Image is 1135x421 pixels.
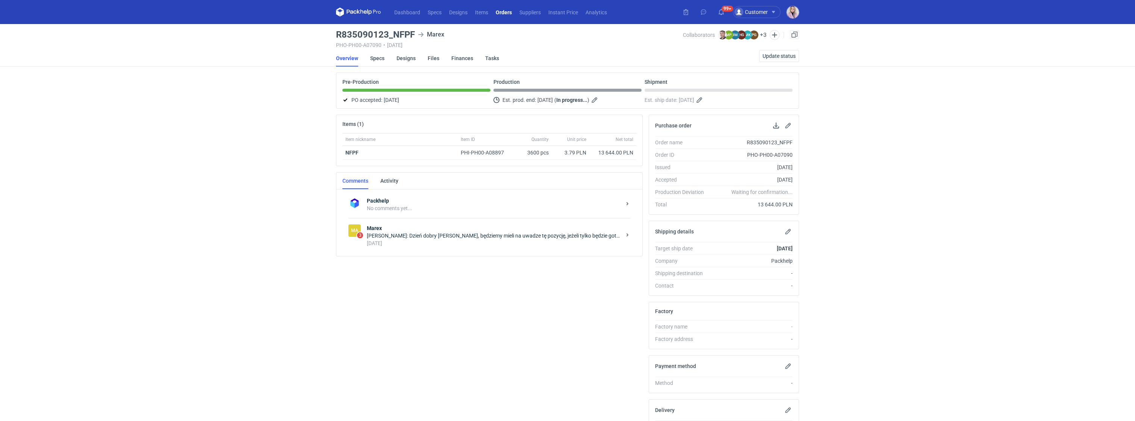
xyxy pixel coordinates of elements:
[424,8,445,17] a: Specs
[384,95,399,104] span: [DATE]
[367,197,621,204] strong: Packhelp
[342,95,490,104] div: PO accepted:
[655,176,710,183] div: Accepted
[342,121,364,127] h2: Items (1)
[655,229,694,235] h2: Shipping details
[645,95,793,104] div: Est. ship date:
[537,95,553,104] span: [DATE]
[715,6,727,18] button: 99+
[556,97,587,103] strong: In progress...
[763,53,796,59] span: Update status
[383,42,385,48] span: •
[545,8,582,17] a: Instant Price
[451,50,473,67] a: Finances
[655,363,696,369] h2: Payment method
[655,323,710,330] div: Factory name
[772,121,781,130] button: Download PO
[471,8,492,17] a: Items
[493,95,642,104] div: Est. prod. end:
[370,50,384,67] a: Specs
[683,32,715,38] span: Collaborators
[390,8,424,17] a: Dashboard
[655,201,710,208] div: Total
[348,197,361,209] img: Packhelp
[367,232,621,239] div: [PERSON_NAME]: Dzień dobry [PERSON_NAME], będziemy mieli na uwadze tę pozycję, jeżeli tylko będzi...
[724,30,733,39] figcaption: MP
[345,136,375,142] span: Item nickname
[655,123,692,129] h2: Purchase order
[731,188,793,196] em: Waiting for confirmation...
[655,308,673,314] h2: Factory
[336,50,358,67] a: Overview
[696,95,705,104] button: Edit estimated shipping date
[710,176,793,183] div: [DATE]
[760,32,767,38] button: +3
[710,323,793,330] div: -
[770,30,779,40] button: Edit collaborators
[348,224,361,237] figcaption: Ma
[784,362,793,371] button: Edit payment method
[710,151,793,159] div: PHO-PH00-A07090
[554,97,556,103] em: (
[710,335,793,343] div: -
[461,136,475,142] span: Item ID
[710,379,793,387] div: -
[367,224,621,232] strong: Marex
[645,79,667,85] p: Shipment
[367,239,621,247] div: [DATE]
[336,8,381,17] svg: Packhelp Pro
[531,136,549,142] span: Quantity
[759,50,799,62] button: Update status
[461,149,511,156] div: PHI-PH00-A08897
[582,8,611,17] a: Analytics
[555,149,586,156] div: 3.79 PLN
[679,95,694,104] span: [DATE]
[655,188,710,196] div: Production Deviation
[710,139,793,146] div: R835090123_NFPF
[655,335,710,343] div: Factory address
[396,50,416,67] a: Designs
[514,146,552,160] div: 3600 pcs
[710,270,793,277] div: -
[731,30,740,39] figcaption: JM
[655,245,710,252] div: Target ship date
[567,136,586,142] span: Unit price
[655,270,710,277] div: Shipping destination
[655,139,710,146] div: Order name
[710,201,793,208] div: 13 644.00 PLN
[342,173,368,189] a: Comments
[380,173,398,189] a: Activity
[784,406,793,415] button: Edit delivery details
[710,282,793,289] div: -
[655,151,710,159] div: Order ID
[336,30,415,39] h3: R835090123_NFPF
[718,30,727,39] img: Maciej Sikora
[485,50,499,67] a: Tasks
[749,30,758,39] figcaption: PG
[777,245,793,251] strong: [DATE]
[367,204,621,212] div: No comments yet...
[587,97,589,103] em: )
[733,6,787,18] button: Customer
[787,6,799,18] img: Klaudia Wiśniewska
[784,121,793,130] button: Edit purchase order
[592,149,633,156] div: 13 644.00 PLN
[445,8,471,17] a: Designs
[655,164,710,171] div: Issued
[591,95,600,104] button: Edit estimated production end date
[492,8,516,17] a: Orders
[737,30,746,39] figcaption: HG
[734,8,768,17] div: Customer
[655,379,710,387] div: Method
[710,257,793,265] div: Packhelp
[345,150,359,156] a: NFPF
[336,42,683,48] div: PHO-PH00-A07090 [DATE]
[348,224,361,237] div: Marex
[428,50,439,67] a: Files
[616,136,633,142] span: Net total
[357,232,363,238] span: 3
